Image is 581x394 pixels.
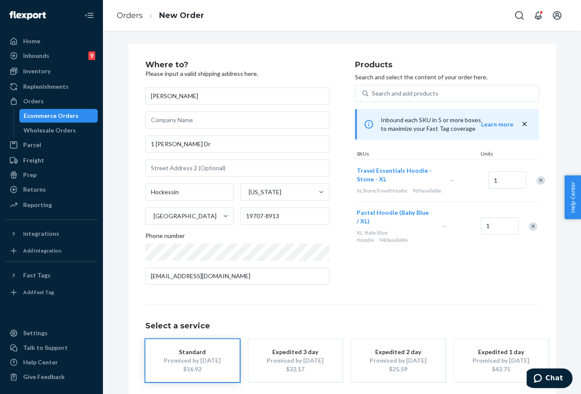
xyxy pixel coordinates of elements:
span: Phone number [145,232,185,244]
span: XLStoneTravelHoodie [357,187,407,194]
div: Fast Tags [23,271,51,280]
span: Travel Essentials Hoodie - Stone - XL [357,167,432,183]
button: Open Search Box [511,7,528,24]
a: Freight [5,153,98,167]
div: SKUs [355,150,479,159]
button: Travel Essentials Hoodie - Stone - XL [357,166,440,183]
div: Give Feedback [23,373,65,381]
iframe: Opens a widget where you can chat to one of our agents [527,368,572,390]
div: Help Center [23,358,58,367]
div: Settings [23,329,48,337]
span: 940 available [379,237,408,243]
div: Inventory [23,67,51,75]
button: Expedited 1 dayPromised by [DATE]$42.75 [454,339,548,382]
button: Close Navigation [81,7,98,24]
div: Expedited 2 day [364,348,433,356]
a: Ecommerce Orders [19,109,98,123]
h2: Products [355,61,539,69]
div: $42.75 [467,365,536,373]
div: Standard [158,348,227,356]
input: First & Last Name [145,87,329,105]
div: Inbounds [23,51,49,60]
div: Replenishments [23,82,69,91]
div: Freight [23,156,44,165]
div: Promised by [DATE] [158,356,227,365]
div: Ecommerce Orders [24,111,78,120]
input: [GEOGRAPHIC_DATA] [153,212,154,220]
button: StandardPromised by [DATE]$16.92 [145,339,240,382]
div: Returns [23,185,46,194]
input: Street Address [145,135,329,153]
div: Add Fast Tag [23,289,54,296]
input: Email (Only Required for International) [145,268,329,285]
a: Add Integration [5,244,98,258]
div: Inbound each SKU in 5 or more boxes to maximize your Fast Tag coverage [355,109,539,140]
div: Expedited 3 day [261,348,330,356]
a: Replenishments [5,80,98,93]
span: XL. Baby Blue Hoodie [357,229,388,243]
a: Help Center [5,355,98,369]
div: $25.59 [364,365,433,373]
div: Promised by [DATE] [467,356,536,365]
div: Expedited 1 day [467,348,536,356]
h2: Where to? [145,61,329,69]
input: Company Name [145,111,329,129]
span: Pastel Hoodie (Baby Blue / XL) [357,209,429,225]
ol: breadcrumbs [110,3,211,28]
div: Integrations [23,229,59,238]
span: 969 available [412,187,441,194]
div: Wholesale Orders [24,126,76,135]
a: New Order [159,11,204,20]
a: Prep [5,168,98,182]
a: Inventory [5,64,98,78]
a: Home [5,34,98,48]
span: — [442,222,447,229]
a: Orders [5,94,98,108]
div: Add Integration [23,247,61,254]
button: Integrations [5,227,98,241]
a: Inbounds9 [5,49,98,63]
a: Returns [5,183,98,196]
button: Open notifications [530,7,547,24]
a: Wholesale Orders [19,123,98,137]
div: Search and add products [372,89,438,98]
button: Learn more [481,120,513,129]
div: Parcel [23,141,41,149]
div: Talk to Support [23,343,68,352]
span: — [450,177,455,184]
img: Flexport logo [9,11,46,20]
div: $22.17 [261,365,330,373]
a: Orders [117,11,143,20]
button: close [520,120,529,129]
div: Units [479,150,518,159]
a: Reporting [5,198,98,212]
a: Settings [5,326,98,340]
div: Orders [23,97,44,105]
div: 9 [88,51,95,60]
div: Promised by [DATE] [261,356,330,365]
div: $16.92 [158,365,227,373]
button: Give Feedback [5,370,98,384]
button: Fast Tags [5,268,98,282]
div: [GEOGRAPHIC_DATA] [154,212,217,220]
input: City [145,183,234,201]
p: Search and select the content of your order here. [355,73,539,81]
button: Help Center [564,175,581,219]
h1: Select a service [145,322,539,331]
div: Promised by [DATE] [364,356,433,365]
input: Street Address 2 (Optional) [145,159,329,177]
input: ZIP Code [241,208,329,225]
button: Pastel Hoodie (Baby Blue / XL) [357,208,432,226]
div: [US_STATE] [249,188,281,196]
div: Home [23,37,40,45]
div: Remove Item [536,176,545,185]
div: Prep [23,171,36,179]
input: Quantity [481,217,518,235]
div: Remove Item [529,222,537,231]
p: Please input a valid shipping address here. [145,69,329,78]
div: Reporting [23,201,52,209]
input: Quantity [488,171,526,189]
button: Talk to Support [5,341,98,355]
